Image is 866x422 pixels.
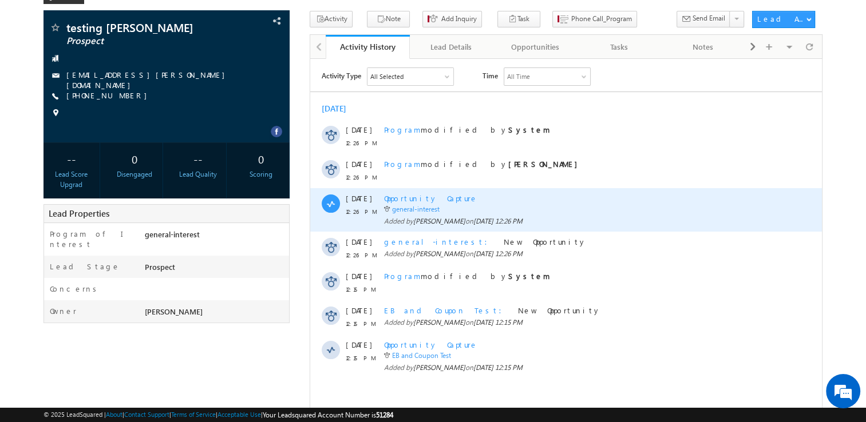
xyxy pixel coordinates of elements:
[35,212,61,222] span: [DATE]
[376,411,393,419] span: 51284
[493,35,578,59] a: Opportunities
[35,260,70,270] span: 12:15 PM
[367,11,410,27] button: Note
[571,14,632,24] span: Phone Call_Program
[15,106,209,323] textarea: Type your message and hit 'Enter'
[74,66,240,76] span: modified by
[35,178,61,188] span: [DATE]
[57,9,143,26] div: All Selected
[677,11,730,27] button: Send Email
[74,66,110,75] span: Program
[193,178,276,188] span: New Opportunity
[171,411,216,418] a: Terms of Service
[145,306,203,316] span: [PERSON_NAME]
[236,169,286,180] div: Scoring
[103,259,155,268] span: [PERSON_NAME]
[50,229,133,249] label: Program of Interest
[578,35,662,59] a: Tasks
[66,90,153,102] span: [PHONE_NUMBER]
[74,246,199,256] span: EB and Coupon Test
[60,13,93,23] div: All Selected
[503,40,567,54] div: Opportunities
[74,281,168,290] span: Opportunity Capture
[35,246,61,257] span: [DATE]
[163,190,212,199] span: [DATE] 12:26 PM
[74,100,110,110] span: Program
[35,294,70,304] span: 12:15 PM
[106,411,122,418] a: About
[334,41,401,52] div: Activity History
[587,40,651,54] div: Tasks
[757,14,806,24] div: Lead Actions
[172,148,223,169] div: --
[44,409,393,420] span: © 2025 LeadSquared | | | | |
[74,157,449,168] span: Added by on
[66,35,219,47] span: Prospect
[422,11,482,27] button: Add Inquiry
[46,148,97,169] div: --
[35,113,70,124] span: 12:26 PM
[198,100,273,110] strong: [PERSON_NAME]
[661,35,745,59] a: Notes
[66,22,219,33] span: testing [PERSON_NAME]
[188,6,215,33] div: Minimize live chat window
[198,212,240,222] strong: System
[263,411,393,419] span: Your Leadsquared Account Number is
[109,169,160,180] div: Disengaged
[35,225,70,236] span: 12:15 PM
[35,148,70,158] span: 12:26 PM
[441,14,477,24] span: Add Inquiry
[35,100,61,110] span: [DATE]
[198,66,240,75] strong: System
[552,11,637,27] button: Phone Call_Program
[35,134,61,145] span: [DATE]
[60,60,192,75] div: Chat with us now
[35,281,61,291] span: [DATE]
[11,9,51,26] span: Activity Type
[218,411,261,418] a: Acceptable Use
[208,246,291,256] span: New Opportunity
[74,178,184,188] span: general-interest
[103,158,155,166] span: [PERSON_NAME]
[163,304,212,313] span: [DATE] 12:15 PM
[74,212,110,222] span: Program
[35,191,70,201] span: 12:26 PM
[326,35,410,59] a: Activity History
[74,258,449,269] span: Added by on
[310,11,353,27] button: Activity
[11,45,49,55] div: [DATE]
[50,261,120,272] label: Lead Stage
[670,40,735,54] div: Notes
[124,411,169,418] a: Contact Support
[103,190,155,199] span: [PERSON_NAME]
[197,13,220,23] div: All Time
[19,60,48,75] img: d_60004797649_company_0_60004797649
[74,134,168,144] span: Opportunity Capture
[142,229,289,245] div: general-interest
[172,169,223,180] div: Lead Quality
[163,259,212,268] span: [DATE] 12:15 PM
[74,100,273,110] span: modified by
[82,146,129,154] a: general-interest
[66,70,231,90] a: [EMAIL_ADDRESS][PERSON_NAME][DOMAIN_NAME]
[74,212,240,222] span: modified by
[46,169,97,190] div: Lead Score Upgrad
[410,35,494,59] a: Lead Details
[74,304,449,314] span: Added by on
[74,190,449,200] span: Added by on
[50,284,101,294] label: Concerns
[49,208,109,219] span: Lead Properties
[50,306,77,316] label: Owner
[142,261,289,277] div: Prospect
[752,11,815,28] button: Lead Actions
[497,11,540,27] button: Task
[172,9,188,26] span: Time
[419,40,484,54] div: Lead Details
[35,66,61,76] span: [DATE]
[109,148,160,169] div: 0
[163,158,212,166] span: [DATE] 12:26 PM
[35,79,70,89] span: 12:26 PM
[693,13,725,23] span: Send Email
[156,332,208,347] em: Start Chat
[82,292,141,301] a: EB and Coupon Test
